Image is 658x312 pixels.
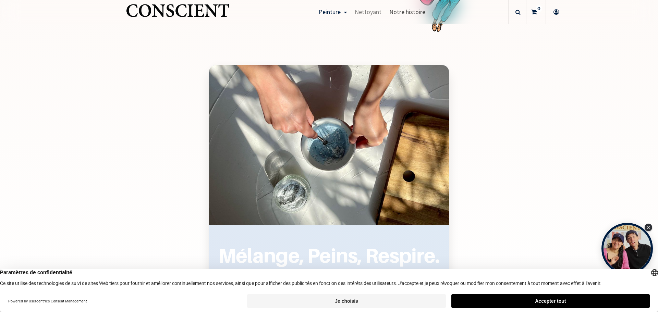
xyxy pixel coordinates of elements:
span: Nettoyant [355,8,381,16]
a: Mélange, Peins, Respire. [217,241,441,270]
div: Close Tolstoy widget [645,224,652,231]
div: 2 / 8 [209,65,449,305]
div: Tolstoy bubble widget [601,223,653,274]
span: Peinture [319,8,341,16]
div: Open Tolstoy widget [601,223,653,274]
span: Notre histoire [389,8,425,16]
sup: 0 [536,5,542,12]
div: Open Tolstoy [601,223,653,274]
